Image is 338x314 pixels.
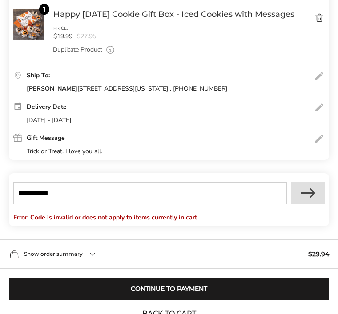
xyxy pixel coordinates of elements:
[308,251,329,257] span: $29.94
[53,45,102,55] a: Duplicate Product
[39,4,49,15] div: 1
[27,147,325,155] div: Trick or Treat. I love you all.
[13,9,44,17] a: Happy Halloween Cookie Gift Box - Iced Cookies with Messages
[27,116,325,124] div: [DATE] - [DATE]
[13,9,44,40] img: Happy Halloween Cookie Gift Box - Iced Cookies with Messages
[77,32,96,40] span: $27.95
[9,278,329,300] button: Continue to Payment
[24,251,83,257] span: Show order summary
[53,9,294,19] a: Happy [DATE] Cookie Gift Box - Iced Cookies with Messages
[53,32,72,40] span: $19.99
[27,135,316,141] div: Gift Message
[27,85,325,93] div: [STREET_ADDRESS][US_STATE] , [PHONE_NUMBER]
[13,213,325,222] p: Error: Code is invalid or does not apply to items currently in cart.
[27,72,316,79] div: Ship To:
[27,104,316,110] div: Delivery Date
[27,84,77,93] strong: [PERSON_NAME]
[314,13,325,24] button: Delete product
